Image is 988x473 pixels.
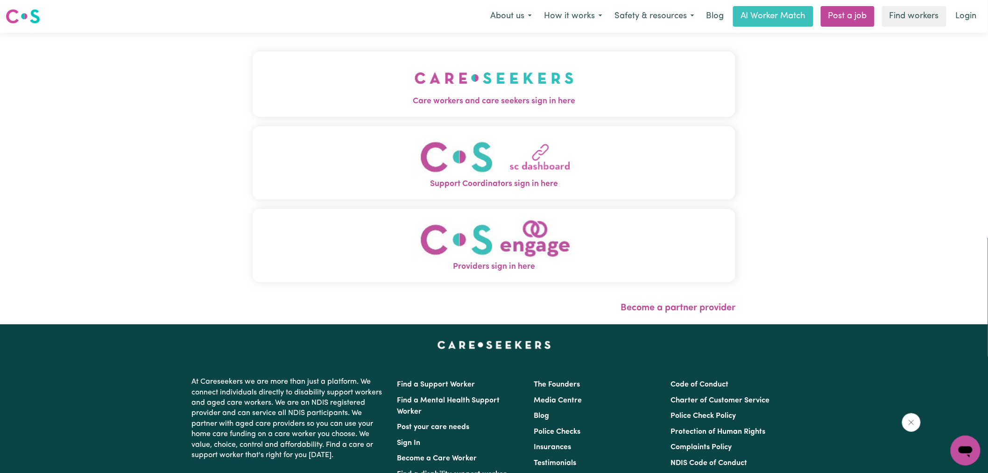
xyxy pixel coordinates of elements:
a: Careseekers logo [6,6,40,27]
a: Login [950,6,982,27]
a: Sign In [397,439,420,447]
button: Safety & resources [608,7,700,26]
a: Post your care needs [397,423,469,431]
a: Blog [700,6,729,27]
a: Police Check Policy [671,412,736,420]
img: Careseekers logo [6,8,40,25]
a: Code of Conduct [671,381,729,388]
a: Become a partner provider [621,303,735,313]
a: Testimonials [534,459,576,467]
span: Need any help? [6,7,56,14]
span: Providers sign in here [253,261,735,273]
button: How it works [538,7,608,26]
a: Charter of Customer Service [671,397,770,404]
p: At Careseekers we are more than just a platform. We connect individuals directly to disability su... [191,373,386,464]
iframe: Close message [902,413,921,432]
a: Police Checks [534,428,580,436]
button: Providers sign in here [253,209,735,282]
span: Support Coordinators sign in here [253,178,735,190]
a: Become a Care Worker [397,455,477,462]
a: Complaints Policy [671,444,732,451]
span: Care workers and care seekers sign in here [253,95,735,107]
a: Find a Mental Health Support Worker [397,397,500,416]
button: About us [484,7,538,26]
a: Blog [534,412,549,420]
a: Media Centre [534,397,582,404]
iframe: Button to launch messaging window [951,436,981,466]
a: The Founders [534,381,580,388]
button: Support Coordinators sign in here [253,126,735,200]
a: NDIS Code of Conduct [671,459,748,467]
a: Find workers [882,6,946,27]
a: Insurances [534,444,571,451]
a: Post a job [821,6,875,27]
button: Care workers and care seekers sign in here [253,51,735,117]
a: AI Worker Match [733,6,813,27]
a: Find a Support Worker [397,381,475,388]
a: Careseekers home page [438,341,551,349]
a: Protection of Human Rights [671,428,766,436]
